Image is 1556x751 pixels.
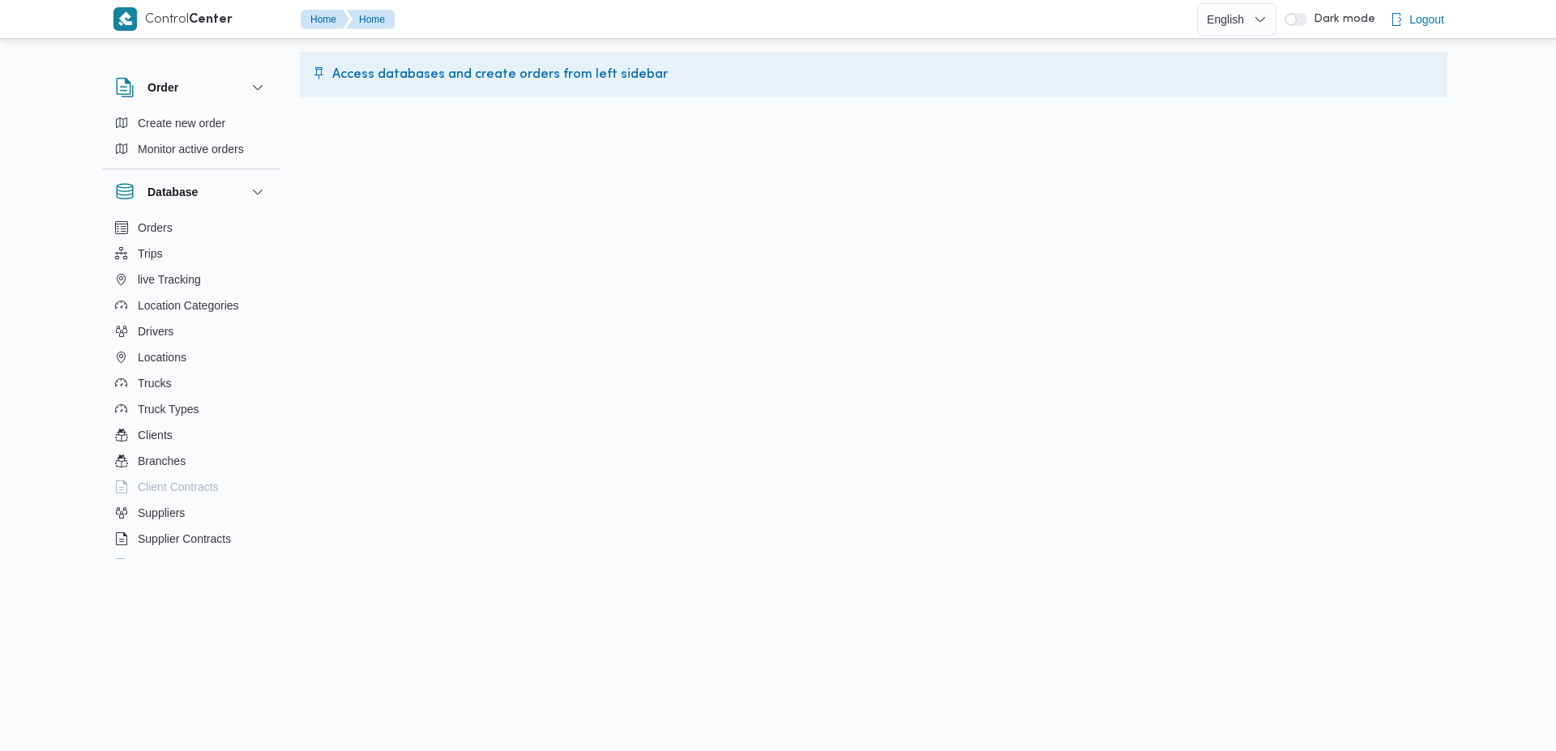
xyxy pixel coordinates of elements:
[189,14,233,26] b: Center
[109,292,274,318] button: Location Categories
[301,10,349,29] button: Home
[109,526,274,552] button: Supplier Contracts
[138,348,186,367] span: Locations
[138,322,173,341] span: Drivers
[138,503,185,523] span: Suppliers
[109,241,274,267] button: Trips
[1307,13,1375,26] span: Dark mode
[109,215,274,241] button: Orders
[115,78,267,97] button: Order
[138,451,186,471] span: Branches
[109,344,274,370] button: Locations
[113,7,137,31] img: X8yXhbKr1z7QwAAAABJRU5ErkJggg==
[102,215,280,565] div: Database
[115,182,267,202] button: Database
[138,296,239,315] span: Location Categories
[346,10,395,29] button: Home
[1383,3,1451,36] button: Logout
[138,399,199,419] span: Truck Types
[138,529,231,548] span: Supplier Contracts
[138,218,173,237] span: Orders
[147,182,198,202] h3: Database
[109,110,274,136] button: Create new order
[109,370,274,396] button: Trucks
[102,110,280,169] div: Order
[109,422,274,448] button: Clients
[138,244,163,263] span: Trips
[109,136,274,162] button: Monitor active orders
[109,500,274,526] button: Suppliers
[138,270,201,289] span: live Tracking
[109,396,274,422] button: Truck Types
[138,373,171,393] span: Trucks
[138,113,225,133] span: Create new order
[138,139,244,159] span: Monitor active orders
[109,448,274,474] button: Branches
[109,318,274,344] button: Drivers
[332,65,668,84] span: Access databases and create orders from left sidebar
[109,474,274,500] button: Client Contracts
[138,477,219,497] span: Client Contracts
[1409,10,1444,29] span: Logout
[138,555,178,574] span: Devices
[147,78,178,97] h3: Order
[109,552,274,578] button: Devices
[138,425,173,445] span: Clients
[109,267,274,292] button: live Tracking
